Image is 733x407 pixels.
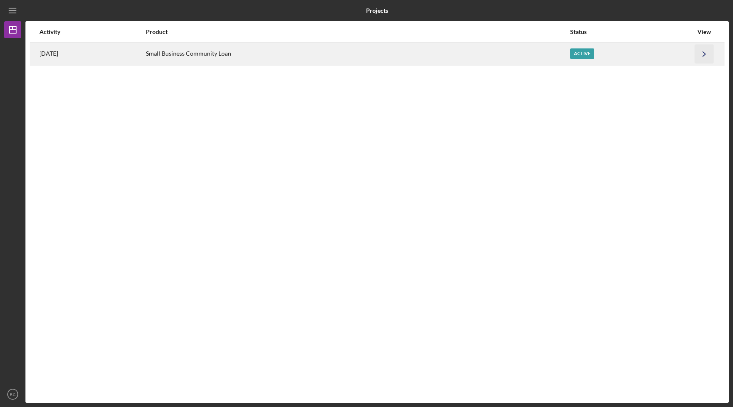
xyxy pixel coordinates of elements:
b: Projects [366,7,388,14]
div: Product [146,28,569,35]
button: RC [4,386,21,403]
div: Small Business Community Loan [146,43,569,65]
div: Active [570,48,594,59]
text: RC [10,392,16,397]
time: 2025-10-03 15:32 [39,50,58,57]
div: Activity [39,28,145,35]
div: View [694,28,715,35]
div: Status [570,28,693,35]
